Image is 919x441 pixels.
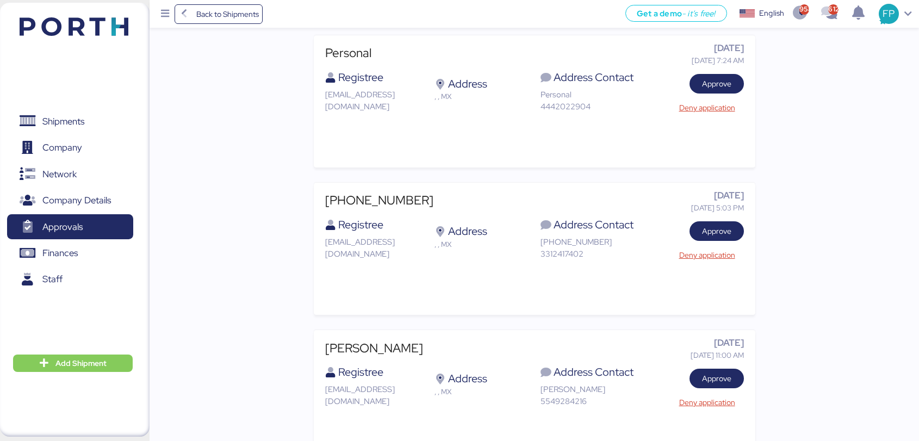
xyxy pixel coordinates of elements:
span: Approve [702,372,731,385]
span: FP [883,7,895,21]
span: Deny application [679,249,735,262]
span: Company Details [42,192,111,208]
div: 4442022904 [541,101,642,113]
span: Registree [338,218,383,232]
span: Address Contact [554,218,634,232]
a: Company [7,135,133,160]
span: Company [42,140,82,156]
div: Personal [325,44,371,63]
div: [DATE] [691,189,744,202]
a: Network [7,162,133,187]
div: [EMAIL_ADDRESS][DOMAIN_NAME] [325,236,427,260]
span: Network [42,166,77,182]
button: Deny application [670,98,744,117]
button: Approve [690,74,744,94]
span: Back to Shipments [196,8,259,21]
span: Address Contact [554,365,634,379]
div: English [759,8,784,19]
div: , , MX [434,388,532,396]
span: Deny application [679,396,735,409]
button: Deny application [670,245,744,265]
a: Shipments [7,109,133,134]
span: Address [448,77,487,91]
span: Approve [702,77,731,90]
div: , , MX [434,92,532,101]
div: 5549284216 [541,395,642,407]
span: Address [448,224,487,238]
span: Add Shipment [55,357,107,370]
div: [DATE] [691,336,744,350]
div: [DATE] 11:00 AM [691,350,744,361]
button: Approve [690,369,744,388]
div: 3312417402 [541,248,642,260]
div: Personal [541,89,642,101]
div: [DATE] [692,41,744,55]
button: Deny application [670,393,744,412]
button: Add Shipment [13,355,133,372]
span: Address Contact [554,70,634,84]
div: [PERSON_NAME] [325,339,423,358]
div: [DATE] 7:24 AM [692,55,744,66]
button: Approve [690,221,744,241]
span: Registree [338,70,383,84]
span: Address [448,371,487,386]
span: Finances [42,245,78,261]
a: Back to Shipments [175,4,263,24]
div: [PHONE_NUMBER] [325,191,433,210]
div: [EMAIL_ADDRESS][DOMAIN_NAME] [325,383,427,407]
a: Finances [7,241,133,266]
div: [DATE] 5:03 PM [691,202,744,213]
span: Registree [338,365,383,379]
div: [PHONE_NUMBER] [541,236,642,248]
span: Staff [42,271,63,287]
div: [PERSON_NAME] [541,383,642,395]
div: , , MX [434,240,532,249]
div: [EMAIL_ADDRESS][DOMAIN_NAME] [325,89,427,113]
a: Approvals [7,214,133,239]
span: Approvals [42,219,83,235]
button: Menu [156,5,175,23]
span: Deny application [679,101,735,114]
span: Shipments [42,114,84,129]
a: Company Details [7,188,133,213]
a: Staff [7,267,133,292]
span: Approve [702,225,731,238]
